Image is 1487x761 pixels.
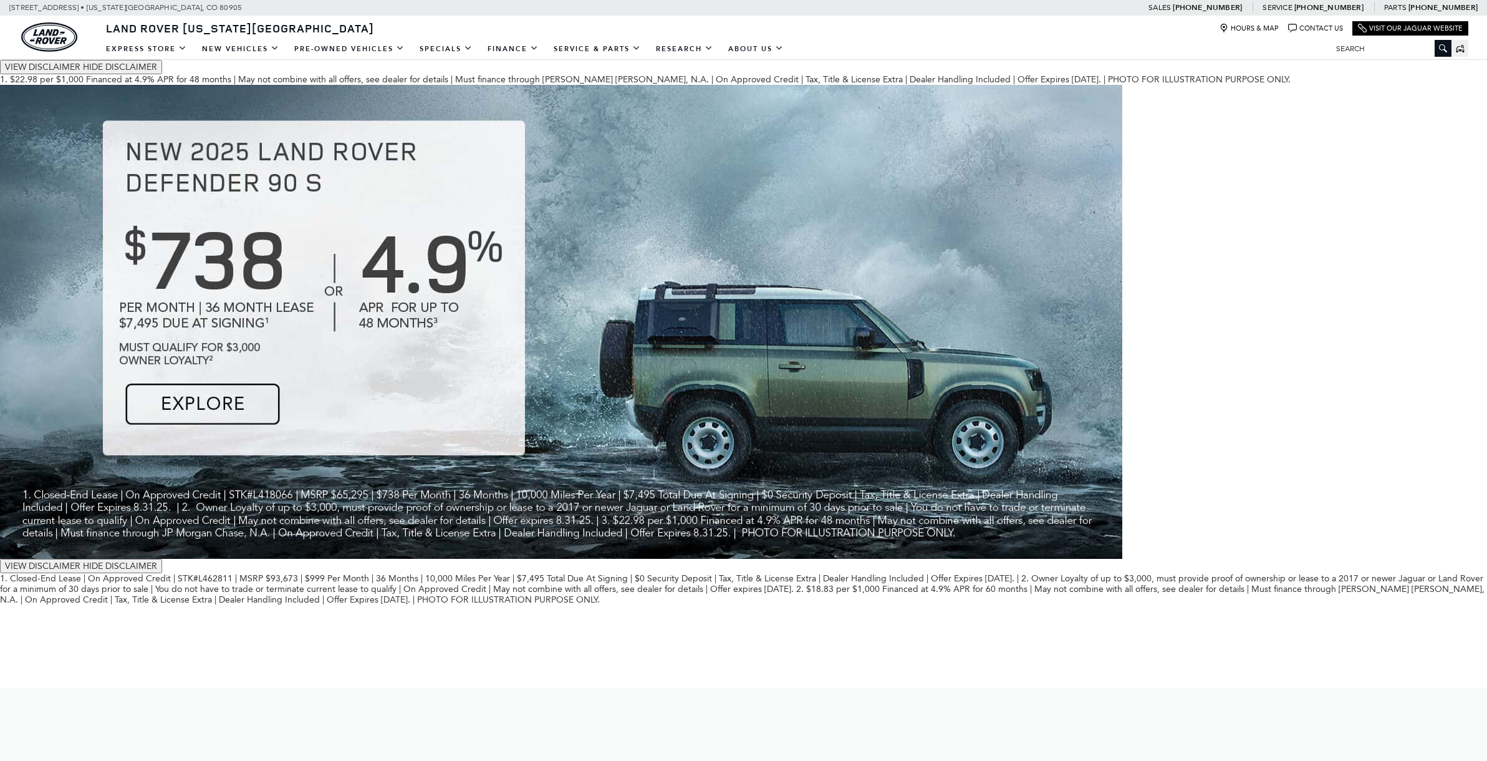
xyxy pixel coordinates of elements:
img: Land Rover [21,22,77,52]
a: Research [648,38,721,60]
a: Land Rover [US_STATE][GEOGRAPHIC_DATA] [99,21,382,36]
a: Visit Our Jaguar Website [1358,24,1463,33]
span: Land Rover [US_STATE][GEOGRAPHIC_DATA] [106,21,374,36]
span: Parts [1384,3,1407,12]
a: Finance [480,38,546,60]
span: VIEW DISCLAIMER [5,561,80,571]
input: Search [1327,41,1451,56]
a: About Us [721,38,791,60]
a: [PHONE_NUMBER] [1173,2,1242,12]
a: Pre-Owned Vehicles [287,38,412,60]
a: [PHONE_NUMBER] [1408,2,1478,12]
span: HIDE DISCLAIMER [83,561,157,571]
a: EXPRESS STORE [99,38,195,60]
a: Contact Us [1288,24,1343,33]
span: HIDE DISCLAIMER [83,62,157,72]
a: Hours & Map [1220,24,1279,33]
span: Service [1263,3,1292,12]
a: [STREET_ADDRESS] • [US_STATE][GEOGRAPHIC_DATA], CO 80905 [9,3,242,12]
a: Service & Parts [546,38,648,60]
a: Specials [412,38,480,60]
span: VIEW DISCLAIMER [5,62,80,72]
a: land-rover [21,22,77,52]
span: Sales [1148,3,1171,12]
nav: Main Navigation [99,38,791,60]
a: [PHONE_NUMBER] [1294,2,1364,12]
a: New Vehicles [195,38,287,60]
